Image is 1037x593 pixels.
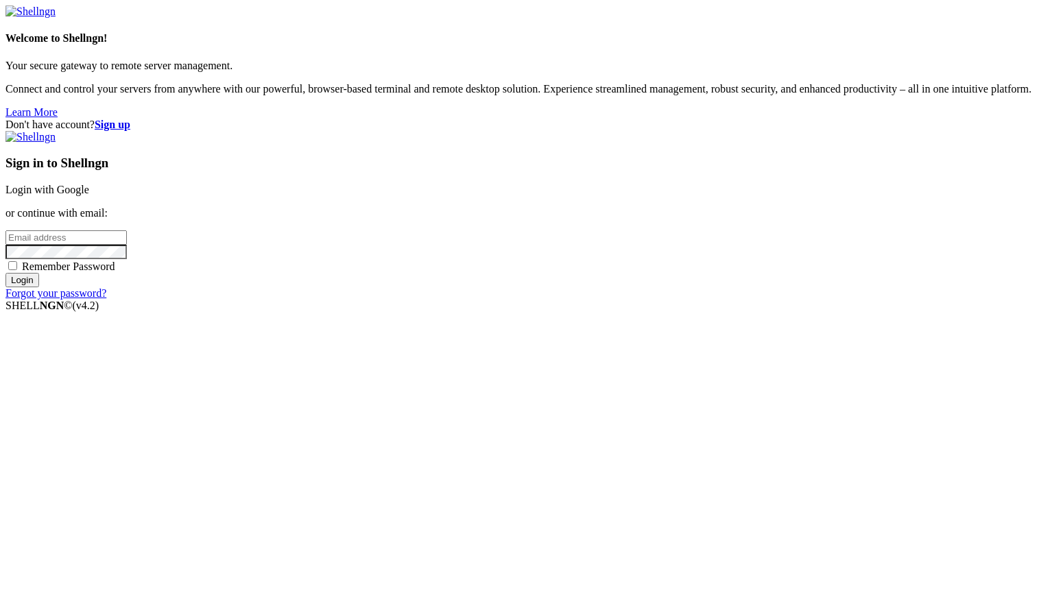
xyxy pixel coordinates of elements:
div: Don't have account? [5,119,1032,131]
p: or continue with email: [5,207,1032,219]
input: Email address [5,230,127,245]
input: Remember Password [8,261,17,270]
b: NGN [40,300,64,311]
input: Login [5,273,39,287]
a: Sign up [95,119,130,130]
h3: Sign in to Shellngn [5,156,1032,171]
a: Learn More [5,106,58,118]
span: SHELL © [5,300,99,311]
a: Forgot your password? [5,287,106,299]
img: Shellngn [5,5,56,18]
p: Your secure gateway to remote server management. [5,60,1032,72]
p: Connect and control your servers from anywhere with our powerful, browser-based terminal and remo... [5,83,1032,95]
span: 4.2.0 [73,300,99,311]
img: Shellngn [5,131,56,143]
a: Login with Google [5,184,89,195]
span: Remember Password [22,261,115,272]
h4: Welcome to Shellngn! [5,32,1032,45]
